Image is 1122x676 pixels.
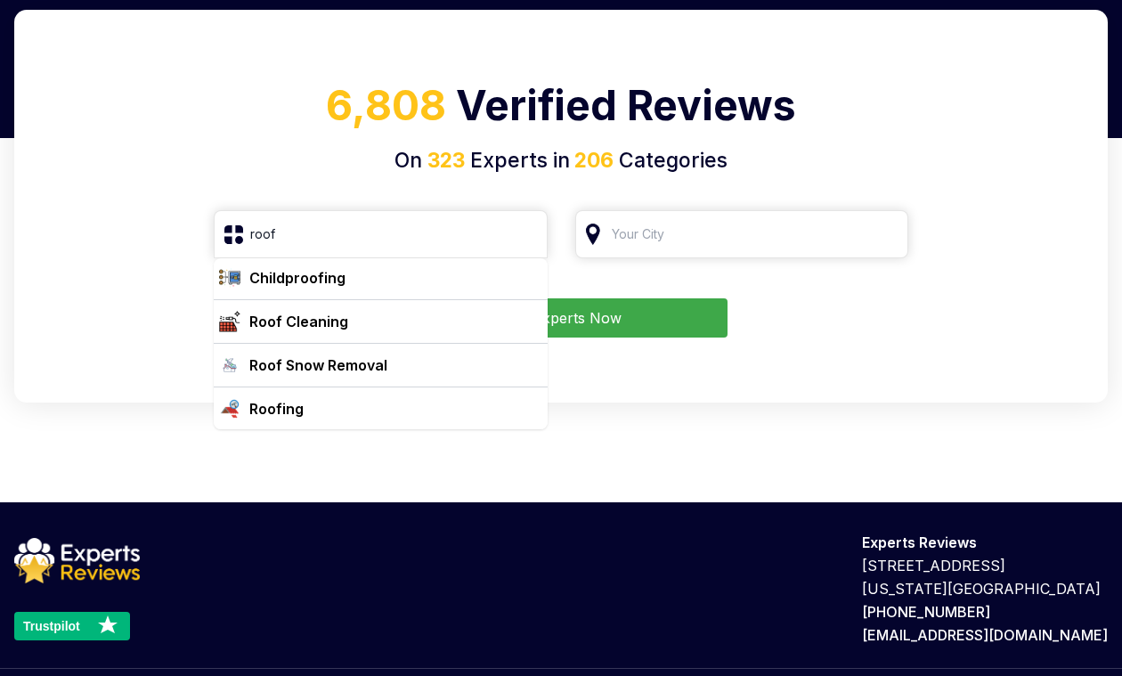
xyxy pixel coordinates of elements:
img: logo [14,538,140,584]
p: Experts Reviews [862,531,1108,554]
h4: On Experts in Categories [36,145,1086,176]
p: [STREET_ADDRESS] [862,554,1108,577]
span: 206 [570,148,614,173]
div: Roof Cleaning [249,311,348,332]
img: category icon [219,267,240,289]
text: Trustpilot [23,619,80,633]
p: [EMAIL_ADDRESS][DOMAIN_NAME] [862,623,1108,647]
h1: Verified Reviews [36,75,1086,145]
span: 6,808 [326,80,446,130]
p: [US_STATE][GEOGRAPHIC_DATA] [862,577,1108,600]
div: Roof Snow Removal [249,354,387,376]
button: Find Experts Now [395,298,728,338]
input: Search Category [214,210,548,258]
input: Your City [575,210,909,258]
img: category icon [219,354,240,376]
div: Roofing [249,398,304,419]
p: [PHONE_NUMBER] [862,600,1108,623]
img: category icon [219,398,240,419]
a: Trustpilot [14,612,140,640]
img: category icon [219,311,240,332]
div: Childproofing [249,267,346,289]
span: 323 [427,148,465,173]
